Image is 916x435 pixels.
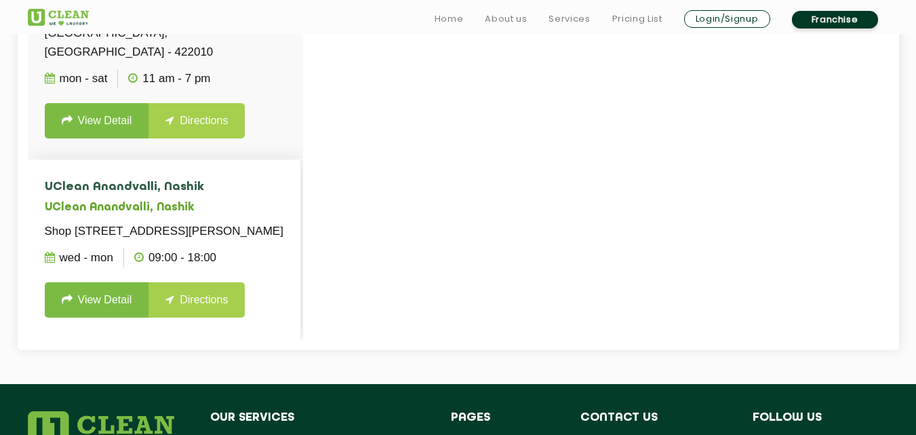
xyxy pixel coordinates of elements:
[148,103,245,138] a: Directions
[45,69,108,88] p: Mon - Sat
[45,222,283,241] p: Shop [STREET_ADDRESS][PERSON_NAME]
[612,11,662,27] a: Pricing List
[128,69,210,88] p: 11 AM - 7 PM
[45,103,149,138] a: View Detail
[45,181,283,194] h4: UClean Anandvalli, Nashik
[45,202,283,214] h5: UClean Anandvalli, Nashik
[45,282,149,318] a: View Detail
[485,11,527,27] a: About us
[435,11,464,27] a: Home
[45,248,113,267] p: Wed - Mon
[792,11,878,29] a: Franchise
[549,11,590,27] a: Services
[134,248,216,267] p: 09:00 - 18:00
[148,282,245,318] a: Directions
[684,10,770,28] a: Login/Signup
[28,9,89,26] img: UClean Laundry and Dry Cleaning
